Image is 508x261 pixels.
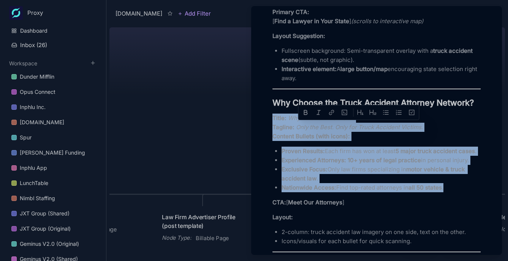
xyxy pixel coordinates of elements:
p: A encouraging state selection right away. [282,65,481,83]
strong: Layout: [272,214,293,221]
strong: 10+ years of legal practice [348,157,421,164]
strong: Experienced Attorneys: [282,157,346,164]
strong: Tagline: [272,123,294,131]
strong: 5 major truck accident cases [396,147,475,155]
strong: Nationwide Access: [282,184,336,191]
strong: large button/map [340,65,388,73]
p: [ ] [272,8,481,26]
p: Icons/visuals for each bullet for quick scanning. [282,237,481,246]
em: (scrolls to interactive map) [351,17,423,25]
strong: all 50 states [408,184,442,191]
strong: Layout Suggestion: [272,32,325,40]
strong: Title: [272,114,286,122]
strong: Primary CTA: [272,8,309,16]
strong: Interactive element: [282,65,337,73]
p: Fullscreen background: Semi-transparent overlay with a (subtle, not graphic). [282,46,481,65]
strong: CTA: [272,199,286,206]
p: Find top-rated attorneys in . [282,183,481,192]
strong: Why Choose the Truck Accident Attorney Network? [272,98,474,108]
strong: Meet Our Attorneys [288,199,342,206]
strong: Find a Lawyer in Your State [274,17,349,25]
em: Only the Best. Only for Truck Accident Victims. [296,123,423,131]
p: 2-column: truck accident law imagery on one side, text on the other. [282,228,481,237]
strong: Exclusive Focus: [282,166,328,173]
p: [ ] [272,198,481,207]
p: Only law firms specializing in . [282,165,481,183]
p: Each firm has won at least . [282,147,481,156]
strong: Content Bullets (with icons): [272,133,350,140]
strong: Proven Results: [282,147,325,155]
p: in personal injury. [282,156,481,165]
em: Why Trust Our Network? [288,114,354,122]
